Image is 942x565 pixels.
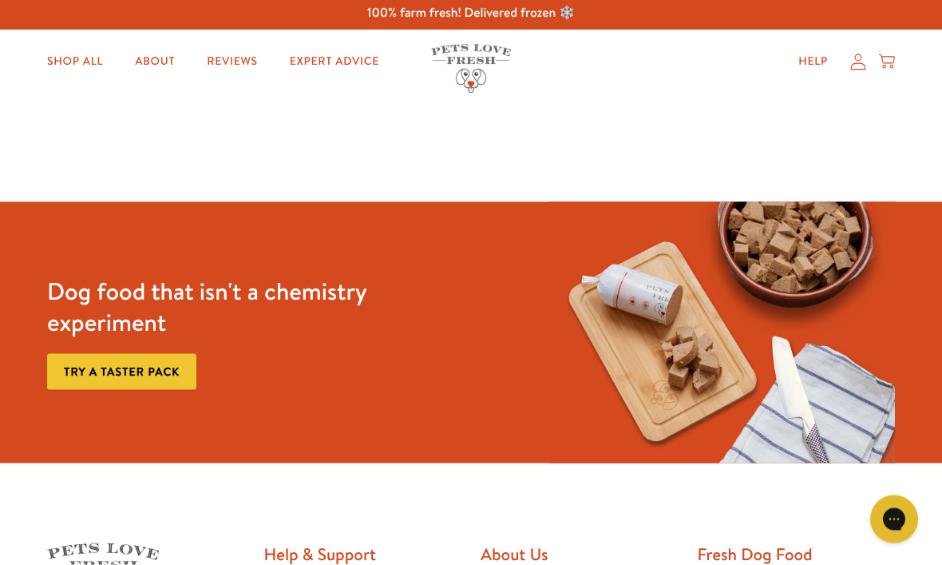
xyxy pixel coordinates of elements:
img: Pets Love Fresh [431,45,511,94]
h2: About Us [481,543,679,565]
h2: Help & Support [264,543,462,565]
a: Expert Advice [277,46,392,78]
h2: Fresh Dog Food [698,543,896,565]
a: Help [786,46,841,78]
h3: Dog food that isn't a chemistry experiment [47,276,393,338]
a: About [122,46,188,78]
iframe: Gorgias live chat messenger [862,490,926,549]
a: Reviews [194,46,270,78]
a: Shop All [34,46,116,78]
img: Fussy [549,202,895,464]
a: Try a taster pack [47,354,196,390]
